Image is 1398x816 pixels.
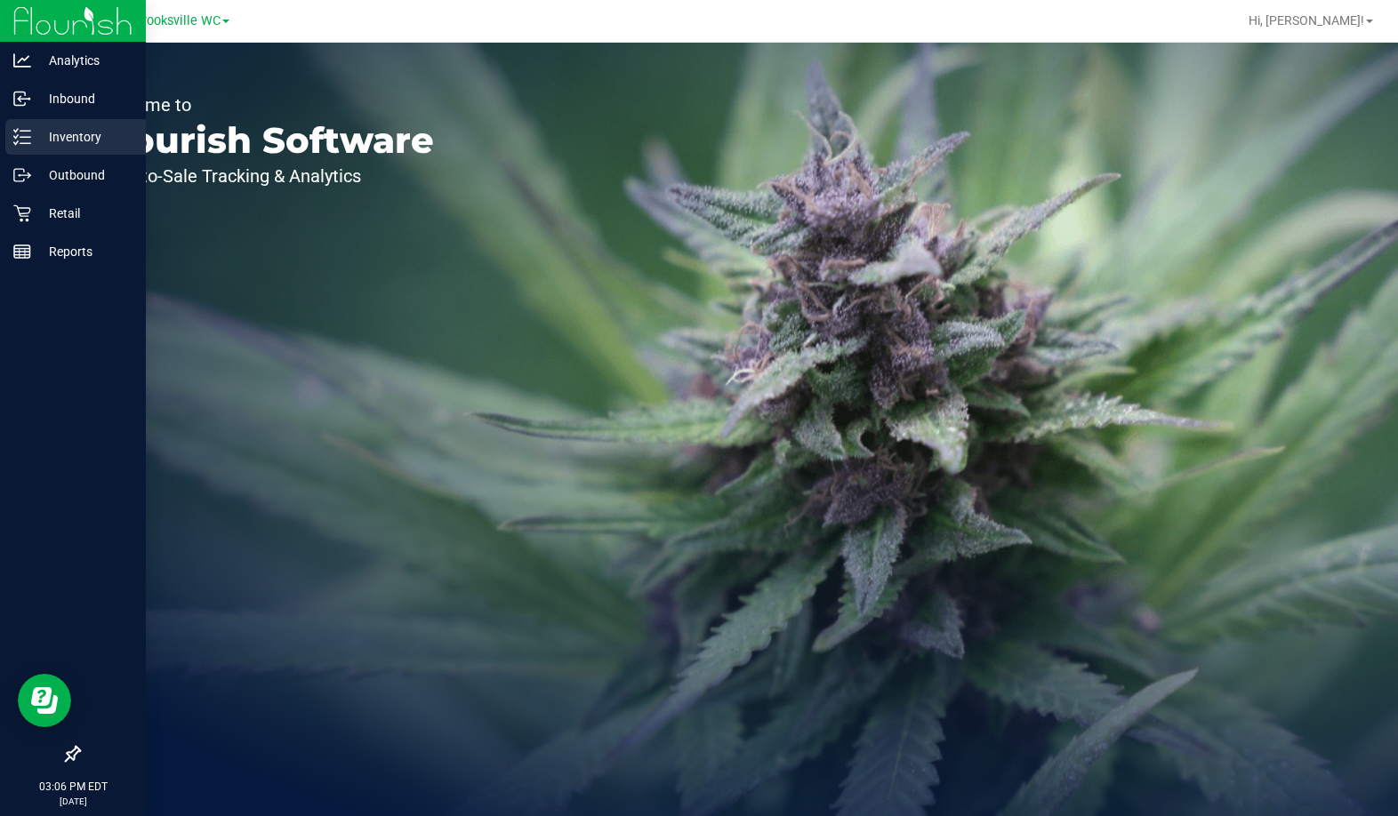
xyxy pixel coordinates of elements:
[18,674,71,727] iframe: Resource center
[31,241,138,262] p: Reports
[13,204,31,222] inline-svg: Retail
[8,779,138,795] p: 03:06 PM EDT
[31,126,138,148] p: Inventory
[13,52,31,69] inline-svg: Analytics
[96,167,434,185] p: Seed-to-Sale Tracking & Analytics
[31,88,138,109] p: Inbound
[1249,13,1364,28] span: Hi, [PERSON_NAME]!
[31,164,138,186] p: Outbound
[134,13,221,28] span: Brooksville WC
[13,243,31,260] inline-svg: Reports
[31,50,138,71] p: Analytics
[13,166,31,184] inline-svg: Outbound
[8,795,138,808] p: [DATE]
[13,128,31,146] inline-svg: Inventory
[13,90,31,108] inline-svg: Inbound
[96,123,434,158] p: Flourish Software
[31,203,138,224] p: Retail
[96,96,434,114] p: Welcome to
